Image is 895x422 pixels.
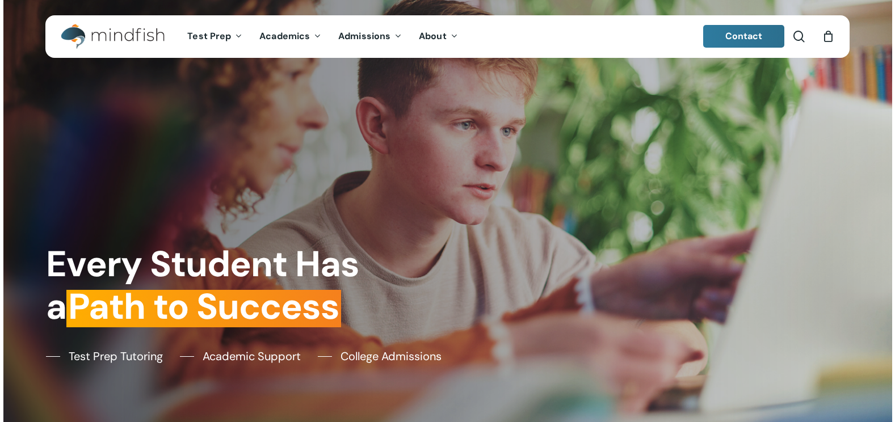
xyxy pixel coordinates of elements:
h1: Every Student Has a [46,243,439,328]
a: Test Prep [179,32,251,41]
a: About [410,32,467,41]
header: Main Menu [45,15,850,58]
a: Test Prep Tutoring [46,348,163,365]
span: Test Prep [187,30,231,42]
span: Admissions [338,30,390,42]
span: Test Prep Tutoring [69,348,163,365]
a: Academic Support [180,348,301,365]
em: Path to Success [66,283,341,330]
span: College Admissions [341,348,442,365]
a: Academics [251,32,330,41]
span: Academics [259,30,310,42]
span: Academic Support [203,348,301,365]
span: Contact [725,30,763,42]
a: Contact [703,25,785,48]
nav: Main Menu [179,15,466,58]
a: College Admissions [318,348,442,365]
a: Cart [822,30,834,43]
a: Admissions [330,32,410,41]
span: About [419,30,447,42]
